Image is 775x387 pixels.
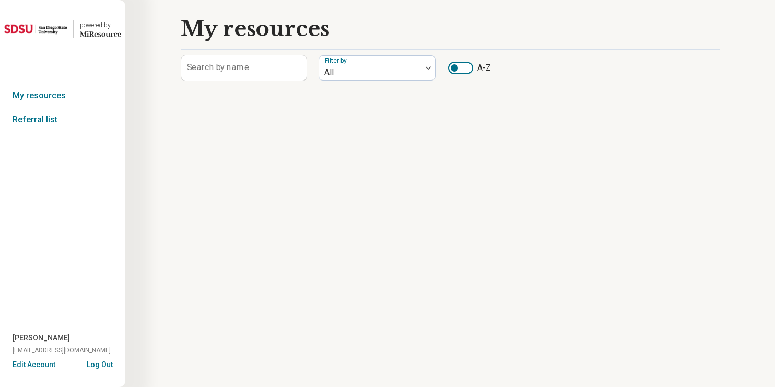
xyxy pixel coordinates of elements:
h1: My resources [181,17,330,41]
img: San Diego State University [4,17,67,42]
label: Search by name [187,63,249,72]
button: Edit Account [13,359,55,370]
a: San Diego State Universitypowered by [4,17,121,42]
button: Log Out [87,359,113,368]
label: A-Z [448,62,491,74]
label: Filter by [325,57,349,64]
span: [PERSON_NAME] [13,333,70,344]
div: powered by [80,20,121,30]
span: [EMAIL_ADDRESS][DOMAIN_NAME] [13,346,111,355]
